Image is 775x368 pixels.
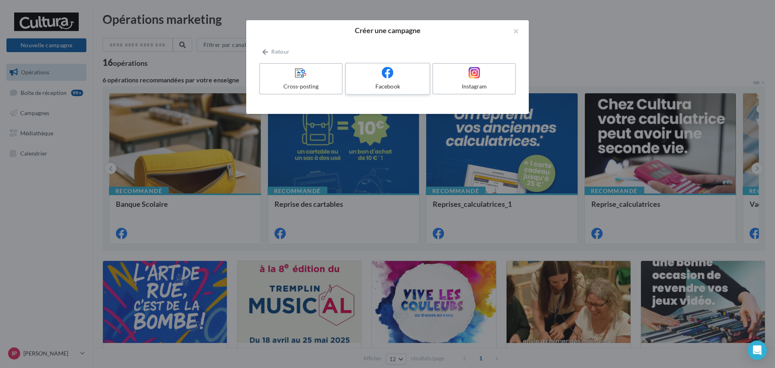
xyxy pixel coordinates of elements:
[259,27,516,34] h2: Créer une campagne
[748,341,767,360] div: Open Intercom Messenger
[259,47,293,57] button: Retour
[436,82,512,90] div: Instagram
[349,82,426,90] div: Facebook
[263,82,339,90] div: Cross-posting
